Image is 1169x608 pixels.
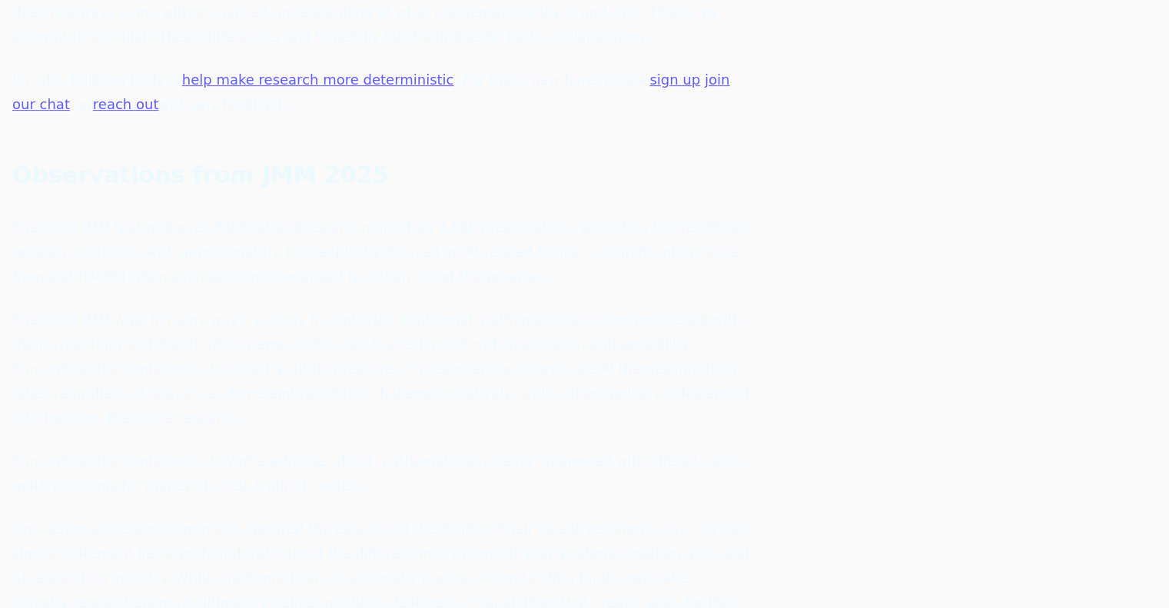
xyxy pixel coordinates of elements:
h2: Observations from JMM 2025 [12,160,750,191]
p: Throughout the conference, I overheard jokes about mathematicians being "spammed with offers to s... [12,449,750,498]
p: The 2025 JMM was, in many ways, a study in contrasts. Traditional mathematics sessions proceeded ... [12,307,750,430]
a: join our chat [12,71,729,112]
p: I'm also building tools to . For those new here, please , , or with any feedback. [12,68,750,117]
a: help make research more deterministic [182,71,454,88]
a: reach out [93,96,159,112]
p: The 2025 JMM featured over 6,000 attendees and more than 2,500 presentations according to the off... [12,215,750,289]
a: sign up [649,71,700,88]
